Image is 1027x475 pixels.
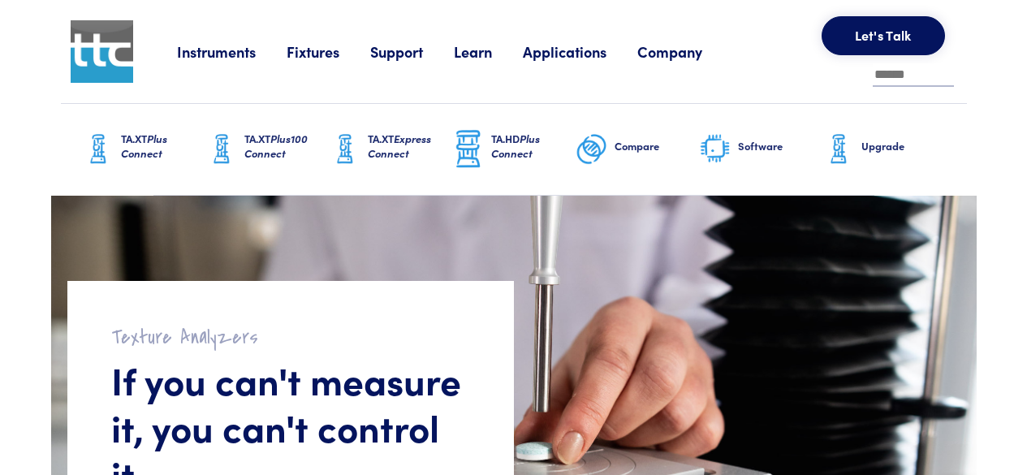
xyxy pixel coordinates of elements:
img: ta-xt-graphic.png [822,129,855,170]
a: Instruments [177,41,287,62]
a: Compare [576,104,699,195]
h6: Software [738,139,822,153]
a: Fixtures [287,41,370,62]
span: Plus Connect [491,131,540,161]
h6: TA.XT [244,132,329,161]
a: Software [699,104,822,195]
a: Applications [523,41,637,62]
a: TA.XTPlus Connect [82,104,205,195]
img: ta-hd-graphic.png [452,128,485,171]
img: software-graphic.png [699,132,731,166]
h6: Upgrade [861,139,946,153]
h2: Texture Analyzers [111,325,470,350]
img: ta-xt-graphic.png [205,129,238,170]
span: Plus Connect [121,131,167,161]
a: Company [637,41,733,62]
h6: TA.XT [121,132,205,161]
img: compare-graphic.png [576,129,608,170]
h6: Compare [615,139,699,153]
a: Learn [454,41,523,62]
span: Plus100 Connect [244,131,308,161]
button: Let's Talk [822,16,945,55]
a: TA.XTExpress Connect [329,104,452,195]
a: Support [370,41,454,62]
img: ta-xt-graphic.png [82,129,114,170]
h6: TA.XT [368,132,452,161]
img: ta-xt-graphic.png [329,129,361,170]
a: Upgrade [822,104,946,195]
img: ttc_logo_1x1_v1.0.png [71,20,133,83]
a: TA.HDPlus Connect [452,104,576,195]
a: TA.XTPlus100 Connect [205,104,329,195]
span: Express Connect [368,131,431,161]
h6: TA.HD [491,132,576,161]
